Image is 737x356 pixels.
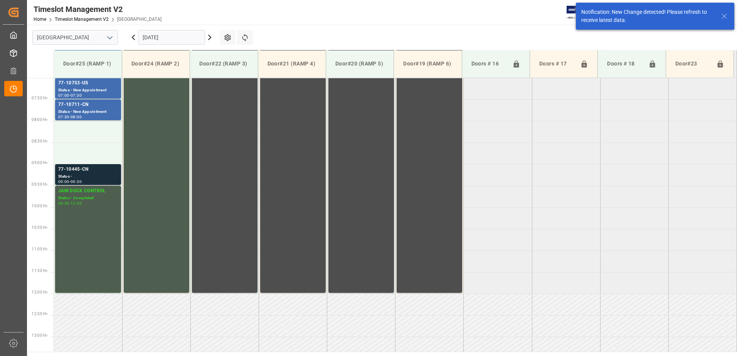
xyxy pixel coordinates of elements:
[71,202,82,205] div: 12:00
[71,94,82,97] div: 07:30
[196,57,251,71] div: Door#22 (RAMP 3)
[34,3,162,15] div: Timeslot Management V2
[32,139,47,143] span: 08:30 Hr
[71,180,82,183] div: 09:30
[69,94,71,97] div: -
[138,30,205,45] input: DD.MM.YYYY
[32,30,118,45] input: Type to search/select
[32,225,47,230] span: 10:30 Hr
[69,180,71,183] div: -
[400,57,455,71] div: Door#19 (RAMP 6)
[58,195,118,202] div: Status - Completed
[32,118,47,122] span: 08:00 Hr
[604,57,645,71] div: Doors # 18
[69,202,71,205] div: -
[468,57,509,71] div: Doors # 16
[58,202,69,205] div: 09:30
[58,79,118,87] div: 77-10753-US
[55,17,109,22] a: Timeslot Management V2
[32,269,47,273] span: 11:30 Hr
[58,115,69,119] div: 07:30
[104,32,115,44] button: open menu
[32,312,47,316] span: 12:30 Hr
[58,101,118,109] div: 77-10711-CN
[32,204,47,208] span: 10:00 Hr
[71,115,82,119] div: 08:00
[69,115,71,119] div: -
[264,57,320,71] div: Door#21 (RAMP 4)
[58,87,118,94] div: Status - New Appointment
[58,180,69,183] div: 09:00
[567,6,593,19] img: Exertis%20JAM%20-%20Email%20Logo.jpg_1722504956.jpg
[581,8,714,24] div: Notification: New Change detected! Please refresh to receive latest data.
[58,109,118,115] div: Status - New Appointment
[32,96,47,100] span: 07:30 Hr
[58,173,118,180] div: Status -
[128,57,183,71] div: Door#24 (RAMP 2)
[58,94,69,97] div: 07:00
[58,166,118,173] div: 77-10445-CN
[60,57,116,71] div: Door#25 (RAMP 1)
[536,57,577,71] div: Doors # 17
[34,17,46,22] a: Home
[58,187,118,195] div: JAM DOCK CONTROL
[672,57,713,71] div: Door#23
[32,333,47,338] span: 13:00 Hr
[32,290,47,294] span: 12:00 Hr
[32,182,47,186] span: 09:30 Hr
[332,57,387,71] div: Door#20 (RAMP 5)
[32,161,47,165] span: 09:00 Hr
[32,247,47,251] span: 11:00 Hr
